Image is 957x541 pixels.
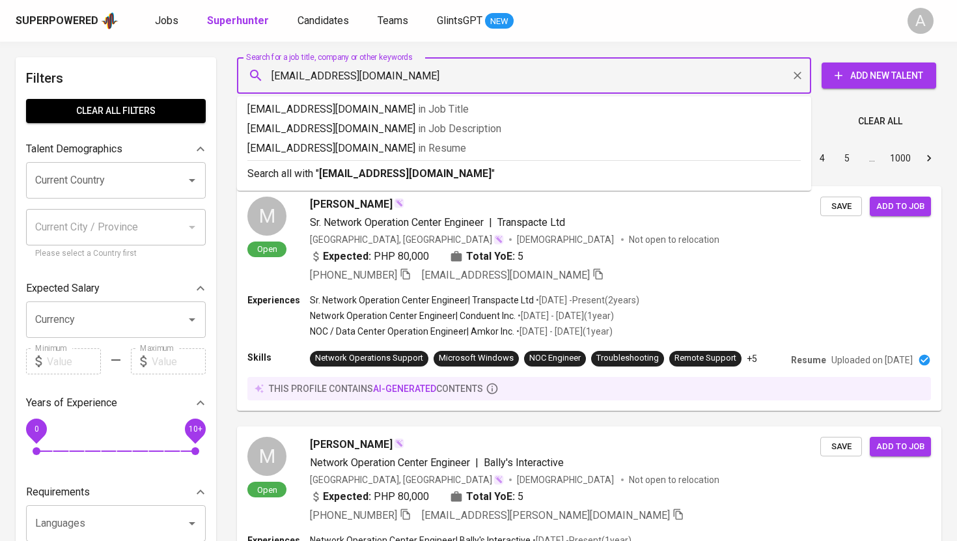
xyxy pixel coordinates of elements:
span: GlintsGPT [437,14,482,27]
img: magic_wand.svg [394,198,404,208]
p: [EMAIL_ADDRESS][DOMAIN_NAME] [247,121,801,137]
button: Go to page 5 [837,148,857,169]
span: Add to job [876,199,924,214]
div: Talent Demographics [26,136,206,162]
p: Network Operation Center Engineer | Conduent Inc. [310,309,516,322]
p: Not open to relocation [629,473,719,486]
p: Skills [247,351,310,364]
p: [EMAIL_ADDRESS][DOMAIN_NAME] [247,102,801,117]
span: 0 [34,424,38,434]
a: Superpoweredapp logo [16,11,118,31]
img: magic_wand.svg [493,475,504,485]
input: Value [47,348,101,374]
span: [PHONE_NUMBER] [310,269,397,281]
p: Resume [791,354,826,367]
div: Superpowered [16,14,98,29]
a: Candidates [298,13,352,29]
a: Teams [378,13,411,29]
button: Go to page 1000 [886,148,915,169]
img: magic_wand.svg [394,438,404,449]
p: this profile contains contents [269,382,483,395]
b: Superhunter [207,14,269,27]
p: Experiences [247,294,310,307]
b: Expected: [323,249,371,264]
span: 10+ [188,424,202,434]
div: M [247,437,286,476]
div: Requirements [26,479,206,505]
span: | [475,455,478,471]
img: app logo [101,11,118,31]
span: Add New Talent [832,68,926,84]
button: Add to job [870,197,931,217]
button: Clear All [853,109,908,133]
span: Candidates [298,14,349,27]
p: Not open to relocation [629,233,719,246]
div: Microsoft Windows [439,352,514,365]
p: Uploaded on [DATE] [831,354,913,367]
span: Save [827,439,855,454]
button: Clear All filters [26,99,206,123]
span: 5 [518,489,523,505]
div: [GEOGRAPHIC_DATA], [GEOGRAPHIC_DATA] [310,473,504,486]
div: Remote Support [674,352,736,365]
div: Troubleshooting [596,352,659,365]
div: Network Operations Support [315,352,423,365]
span: [EMAIL_ADDRESS][PERSON_NAME][DOMAIN_NAME] [422,509,670,521]
img: magic_wand.svg [493,234,504,245]
span: Clear All [858,113,902,130]
button: Open [183,514,201,533]
button: Save [820,437,862,457]
button: Go to next page [919,148,939,169]
span: Sr. Network Operation Center Engineer [310,216,484,229]
div: NOC Engineer [529,352,581,365]
p: • [DATE] - [DATE] ( 1 year ) [516,309,614,322]
div: A [908,8,934,34]
span: Bally's Interactive [484,456,564,469]
p: Talent Demographics [26,141,122,157]
p: Sr. Network Operation Center Engineer | Transpacte Ltd [310,294,534,307]
span: Transpacte Ltd [497,216,565,229]
a: Superhunter [207,13,271,29]
b: [EMAIL_ADDRESS][DOMAIN_NAME] [319,167,492,180]
span: Add to job [876,439,924,454]
b: Expected: [323,489,371,505]
a: GlintsGPT NEW [437,13,514,29]
p: [EMAIL_ADDRESS][DOMAIN_NAME] [247,141,801,156]
button: Open [183,171,201,189]
button: Save [820,197,862,217]
input: Value [152,348,206,374]
span: in Job Description [418,122,501,135]
span: 5 [518,249,523,264]
span: [DEMOGRAPHIC_DATA] [517,473,616,486]
button: Open [183,311,201,329]
div: Years of Experience [26,390,206,416]
button: Add New Talent [822,62,936,89]
span: | [489,215,492,230]
p: Search all with " " [247,166,801,182]
span: Open [252,243,283,255]
a: MOpen[PERSON_NAME]Sr. Network Operation Center Engineer|Transpacte Ltd[GEOGRAPHIC_DATA], [GEOGRAP... [237,186,941,411]
div: PHP 80,000 [310,489,429,505]
button: Add to job [870,437,931,457]
p: +5 [747,352,757,365]
b: Total YoE: [466,489,515,505]
span: [DEMOGRAPHIC_DATA] [517,233,616,246]
div: … [861,152,882,165]
div: PHP 80,000 [310,249,429,264]
span: NEW [485,15,514,28]
button: Go to page 4 [812,148,833,169]
button: Clear [788,66,807,85]
p: Please select a Country first [35,247,197,260]
p: • [DATE] - [DATE] ( 1 year ) [514,325,613,338]
p: Requirements [26,484,90,500]
span: [EMAIL_ADDRESS][DOMAIN_NAME] [422,269,590,281]
b: Total YoE: [466,249,515,264]
span: Clear All filters [36,103,195,119]
p: Expected Salary [26,281,100,296]
a: Jobs [155,13,181,29]
div: [GEOGRAPHIC_DATA], [GEOGRAPHIC_DATA] [310,233,504,246]
div: Expected Salary [26,275,206,301]
p: Years of Experience [26,395,117,411]
div: M [247,197,286,236]
span: Open [252,484,283,495]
